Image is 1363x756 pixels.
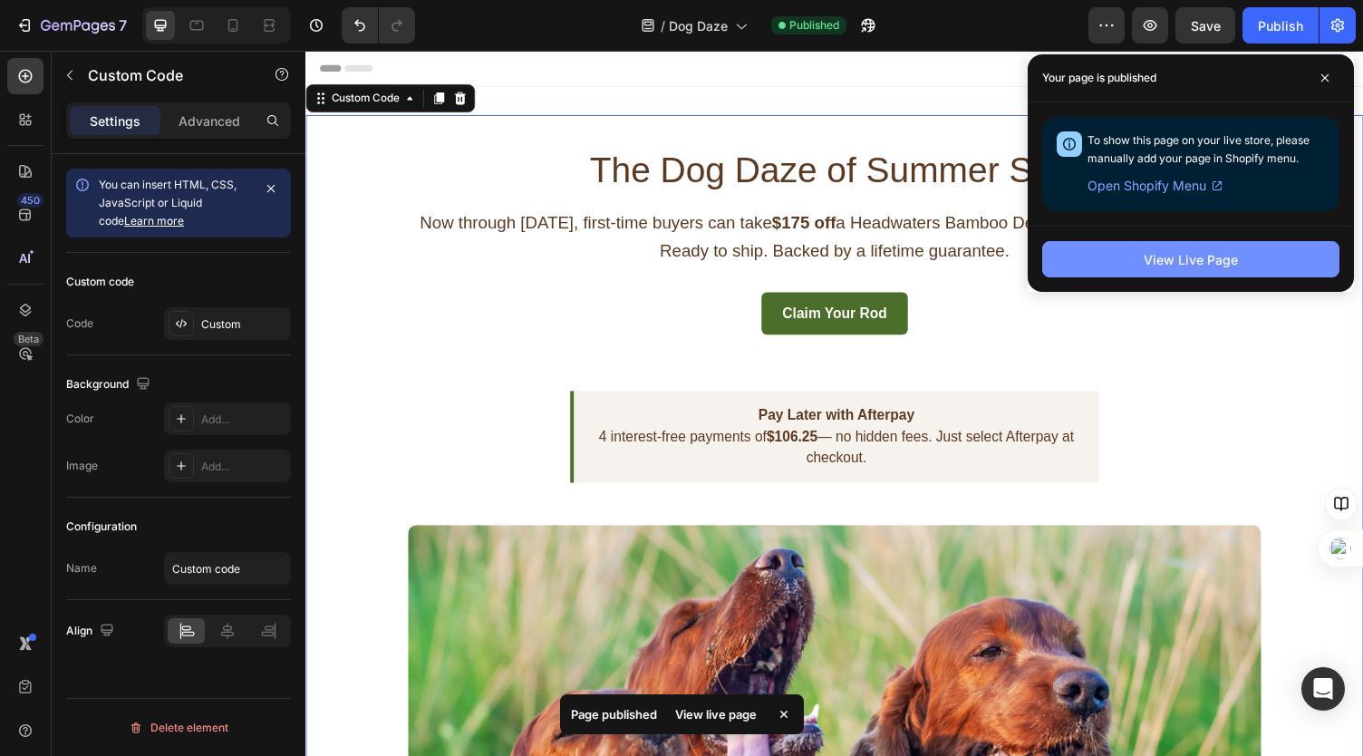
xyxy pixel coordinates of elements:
div: Color [66,411,94,427]
strong: $175 off [479,168,546,187]
a: Claim Your Rod [469,248,620,292]
button: Publish [1242,7,1319,44]
div: 4 interest-free payments of — no hidden fees. Just select Afterpay at checkout. [272,350,816,444]
div: Delete element [129,717,228,739]
div: Background [66,373,154,397]
div: Add... [201,459,286,475]
p: Your page is published [1042,69,1156,87]
div: Custom [201,316,286,333]
p: 7 [119,15,127,36]
p: Advanced [179,111,240,131]
span: Open Shopify Menu [1087,175,1206,197]
div: Code [66,315,93,332]
iframe: Design area [305,51,1363,756]
p: Settings [90,111,140,131]
strong: Pay Later with Afterpay [465,367,625,383]
button: Delete element [66,713,291,742]
div: Beta [14,332,43,346]
div: View live page [664,702,768,727]
div: Custom Code [23,41,100,57]
span: Published [789,17,839,34]
div: Add... [201,412,286,428]
button: 7 [7,7,135,44]
p: Page published [571,705,657,723]
button: Save [1175,7,1235,44]
div: Custom code [66,274,134,290]
div: Name [66,560,97,577]
div: Image [66,458,98,474]
span: Dog Daze [669,16,728,35]
span: To show this page on your live store, please manually add your page in Shopify menu. [1087,133,1310,165]
span: Save [1191,18,1221,34]
div: Undo/Redo [342,7,415,44]
p: Custom Code [88,64,242,86]
div: Open Intercom Messenger [1301,667,1345,711]
span: You can insert HTML, CSS, JavaScript or Liquid code [99,178,237,228]
span: / [661,16,665,35]
div: View Live Page [1144,250,1238,269]
div: Publish [1258,16,1303,35]
strong: $106.25 [474,389,527,404]
div: 450 [17,193,43,208]
div: Configuration [66,519,137,535]
div: Align [66,619,118,644]
a: Learn more [124,214,184,228]
button: View Live Page [1042,241,1339,277]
